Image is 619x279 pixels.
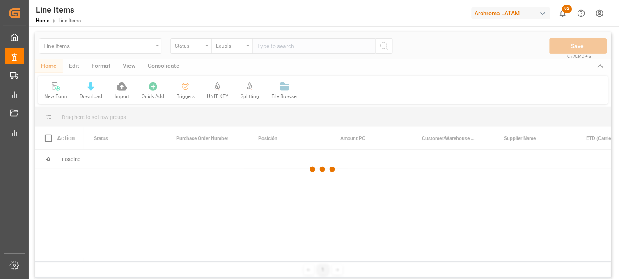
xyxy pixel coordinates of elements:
[562,5,572,13] span: 92
[554,4,572,23] button: show 92 new notifications
[472,7,550,19] div: Archroma LATAM
[36,18,49,23] a: Home
[572,4,591,23] button: Help Center
[36,4,81,16] div: Line Items
[472,5,554,21] button: Archroma LATAM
